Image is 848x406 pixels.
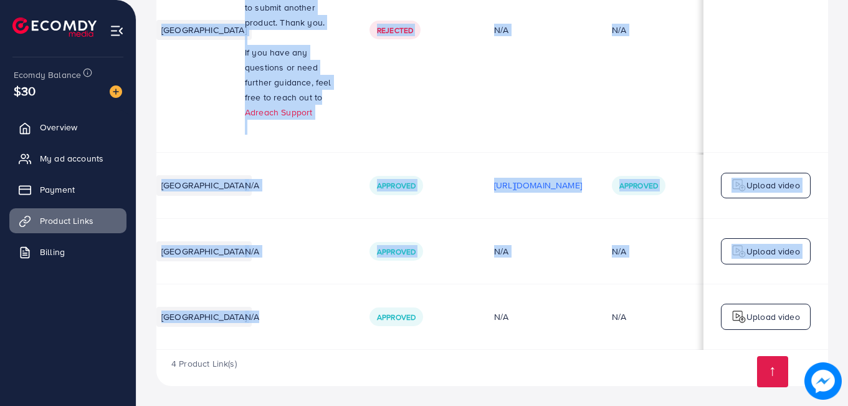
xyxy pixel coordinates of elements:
img: logo [731,178,746,193]
div: N/A [494,245,582,258]
span: 4 Product Link(s) [171,357,237,370]
div: N/A [612,24,626,36]
a: My ad accounts [9,146,126,171]
span: My ad accounts [40,152,103,165]
span: N/A [245,245,259,258]
div: N/A [494,24,582,36]
a: Overview [9,115,126,140]
span: Rejected [377,25,413,36]
span: $30 [14,82,36,100]
a: Adreach Support [245,106,312,118]
p: Upload video [746,309,800,324]
span: Overview [40,121,77,133]
p: Upload video [746,244,800,259]
span: N/A [245,179,259,191]
span: Approved [619,180,658,191]
span: Ecomdy Balance [14,69,81,81]
a: Product Links [9,208,126,233]
span: Approved [377,180,416,191]
li: [GEOGRAPHIC_DATA] [156,175,252,195]
li: [GEOGRAPHIC_DATA] [156,241,252,261]
img: image [804,362,842,400]
a: Payment [9,177,126,202]
li: [GEOGRAPHIC_DATA] [156,20,252,40]
p: [URL][DOMAIN_NAME] [494,178,582,193]
a: Billing [9,239,126,264]
img: logo [731,309,746,324]
span: N/A [245,311,259,323]
img: image [110,85,122,98]
li: [GEOGRAPHIC_DATA] [156,307,252,327]
span: If you have any questions or need further guidance, feel free to reach out to [245,46,331,104]
span: Product Links [40,215,93,227]
img: menu [110,24,124,38]
p: Upload video [746,178,800,193]
span: Approved [377,246,416,257]
img: logo [12,17,97,37]
div: N/A [494,311,582,323]
span: Approved [377,312,416,322]
span: Billing [40,246,65,258]
div: N/A [612,245,626,258]
img: logo [731,244,746,259]
span: Payment [40,183,75,196]
div: N/A [612,311,626,323]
